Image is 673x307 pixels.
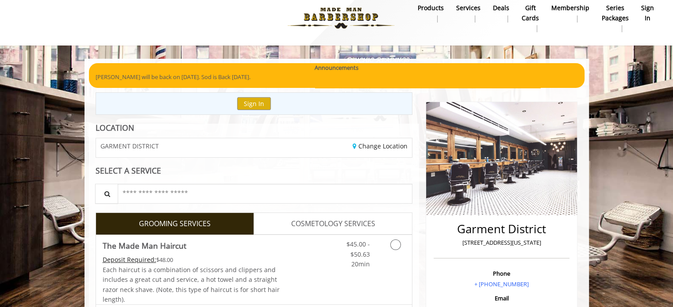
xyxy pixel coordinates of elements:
[411,2,450,25] a: Productsproducts
[635,2,660,25] a: sign insign in
[493,3,509,13] b: Deals
[103,239,186,252] b: The Made Man Haircut
[551,3,589,13] b: Membership
[103,265,280,303] span: Each haircut is a combination of scissors and clippers and includes a great cut and service, a ho...
[641,3,654,23] b: sign in
[456,3,481,13] b: Services
[474,280,529,288] a: + [PHONE_NUMBER]
[436,270,567,277] h3: Phone
[346,240,369,258] span: $45.00 - $50.63
[139,218,211,230] span: GROOMING SERVICES
[522,3,539,23] b: gift cards
[545,2,596,25] a: MembershipMembership
[353,142,408,150] a: Change Location
[436,238,567,247] p: [STREET_ADDRESS][US_STATE]
[95,184,118,204] button: Service Search
[96,72,578,82] p: [PERSON_NAME] will be back on [DATE]. Sod is Back [DATE].
[596,2,635,34] a: Series packagesSeries packages
[487,2,515,25] a: DealsDeals
[315,63,358,72] b: Announcements
[100,143,159,149] span: GARMENT DISTRICT
[96,122,134,133] b: LOCATION
[436,295,567,301] h3: Email
[291,218,375,230] span: COSMETOLOGY SERVICES
[103,255,281,265] div: $48.00
[602,3,629,23] b: Series packages
[450,2,487,25] a: ServicesServices
[103,255,156,264] span: This service needs some Advance to be paid before we block your appointment
[515,2,545,34] a: Gift cardsgift cards
[418,3,444,13] b: products
[436,223,567,235] h2: Garment District
[237,97,271,110] button: Sign In
[96,167,413,175] div: SELECT A SERVICE
[351,260,369,268] span: 20min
